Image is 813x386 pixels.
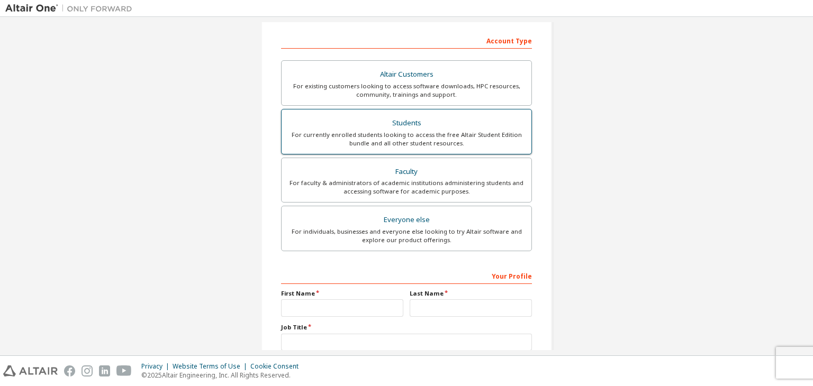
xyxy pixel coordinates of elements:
div: Altair Customers [288,67,525,82]
p: © 2025 Altair Engineering, Inc. All Rights Reserved. [141,371,305,380]
div: For currently enrolled students looking to access the free Altair Student Edition bundle and all ... [288,131,525,148]
div: For individuals, businesses and everyone else looking to try Altair software and explore our prod... [288,227,525,244]
div: Everyone else [288,213,525,227]
img: Altair One [5,3,138,14]
label: Last Name [410,289,532,298]
div: For faculty & administrators of academic institutions administering students and accessing softwa... [288,179,525,196]
img: altair_logo.svg [3,365,58,376]
img: instagram.svg [82,365,93,376]
img: facebook.svg [64,365,75,376]
img: youtube.svg [116,365,132,376]
div: For existing customers looking to access software downloads, HPC resources, community, trainings ... [288,82,525,99]
div: Account Type [281,32,532,49]
div: Your Profile [281,267,532,284]
div: Faculty [288,164,525,179]
div: Students [288,116,525,131]
label: First Name [281,289,403,298]
img: linkedin.svg [99,365,110,376]
div: Privacy [141,362,173,371]
label: Job Title [281,323,532,332]
div: Cookie Consent [250,362,305,371]
div: Website Terms of Use [173,362,250,371]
